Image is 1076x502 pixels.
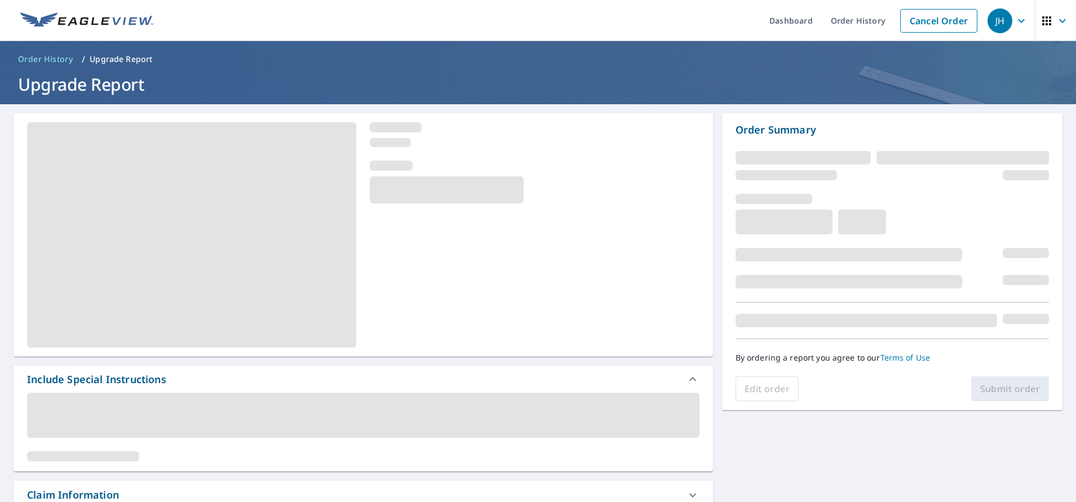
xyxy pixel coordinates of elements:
p: Order Summary [736,122,1049,137]
a: Terms of Use [880,352,931,363]
img: EV Logo [20,12,153,29]
p: By ordering a report you agree to our [736,353,1049,363]
p: Upgrade Report [90,54,152,65]
nav: breadcrumb [14,50,1062,68]
a: Order History [14,50,77,68]
li: / [82,52,85,66]
div: Include Special Instructions [27,372,166,387]
a: Cancel Order [900,9,977,33]
h1: Upgrade Report [14,73,1062,96]
div: Include Special Instructions [14,366,713,393]
div: JH [988,8,1012,33]
span: Order History [18,54,73,65]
